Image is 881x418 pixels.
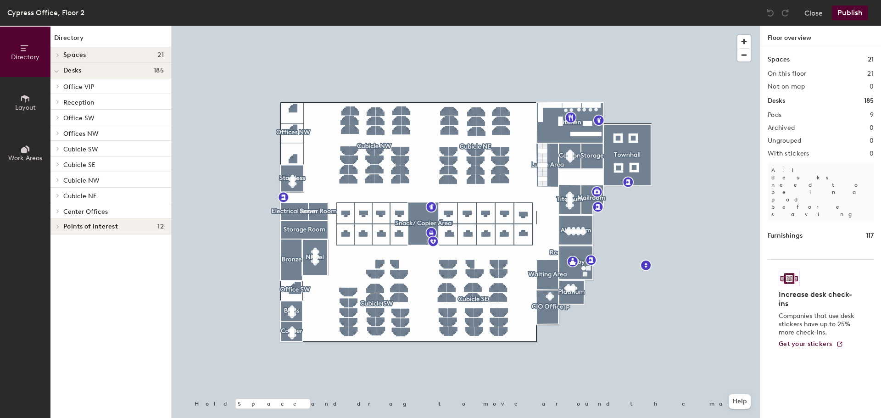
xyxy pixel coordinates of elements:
[768,163,874,222] p: All desks need to be in a pod before saving
[154,67,164,74] span: 185
[768,55,790,65] h1: Spaces
[729,394,751,409] button: Help
[157,51,164,59] span: 21
[8,154,42,162] span: Work Areas
[760,26,881,47] h1: Floor overview
[63,99,94,106] span: Reception
[832,6,868,20] button: Publish
[768,83,805,90] h2: Not on map
[768,96,785,106] h1: Desks
[870,124,874,132] h2: 0
[870,111,874,119] h2: 9
[63,114,95,122] span: Office SW
[63,130,99,138] span: Offices NW
[63,145,98,153] span: Cubicle SW
[63,192,97,200] span: Cubicle NE
[766,8,775,17] img: Undo
[768,70,807,78] h2: On this floor
[870,150,874,157] h2: 0
[779,271,800,286] img: Sticker logo
[779,290,857,308] h4: Increase desk check-ins
[768,231,803,241] h1: Furnishings
[63,161,95,169] span: Cubicle SE
[870,137,874,145] h2: 0
[63,51,86,59] span: Spaces
[768,124,795,132] h2: Archived
[50,33,171,47] h1: Directory
[63,83,94,91] span: Office VIP
[63,223,118,230] span: Points of interest
[867,70,874,78] h2: 21
[868,55,874,65] h1: 21
[15,104,36,111] span: Layout
[864,96,874,106] h1: 185
[63,177,100,184] span: Cubicle NW
[11,53,39,61] span: Directory
[768,137,802,145] h2: Ungrouped
[7,7,84,18] div: Cypress Office, Floor 2
[63,208,108,216] span: Center Offices
[779,312,857,337] p: Companies that use desk stickers have up to 25% more check-ins.
[768,111,781,119] h2: Pods
[768,150,809,157] h2: With stickers
[157,223,164,230] span: 12
[781,8,790,17] img: Redo
[779,340,843,348] a: Get your stickers
[779,340,832,348] span: Get your stickers
[63,67,81,74] span: Desks
[804,6,823,20] button: Close
[870,83,874,90] h2: 0
[866,231,874,241] h1: 117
